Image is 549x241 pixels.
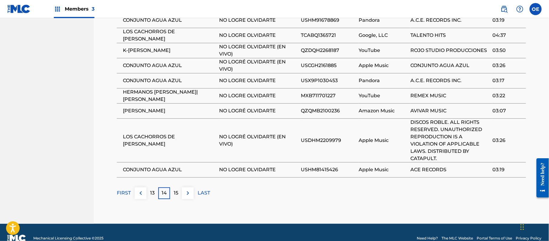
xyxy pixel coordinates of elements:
[477,236,512,241] a: Portal Terms of Use
[359,62,408,69] span: Apple Music
[123,47,216,54] span: K-[PERSON_NAME]
[532,154,549,202] iframe: Resource Center
[219,43,298,58] span: NO LOGRE OLVIDARTE (EN VIVO)
[411,32,489,39] span: TALENTO HITS
[301,92,356,99] span: MXB711701227
[301,32,356,39] span: TCABQ1365721
[492,62,523,69] span: 03:26
[359,92,408,99] span: YouTube
[359,107,408,114] span: Amazon Music
[411,107,489,114] span: AVIVAR MUSIC
[301,62,356,69] span: USCGH2161885
[184,189,192,197] img: right
[514,3,526,15] div: Help
[301,107,356,114] span: QZQMB2100236
[359,32,408,39] span: Google, LLC
[411,47,489,54] span: ROJO STUDIO PRODUCCIONES
[411,62,489,69] span: CONJUNTO AGUA AZUL
[33,236,104,241] span: Mechanical Licensing Collective © 2025
[162,189,167,197] p: 14
[137,189,144,197] img: left
[123,28,216,43] span: LOS CACHORROS DE [PERSON_NAME]
[411,77,489,84] span: A.C.E. RECORDS INC.
[219,17,298,24] span: NO LOGRE OLVIDARTE
[301,47,356,54] span: QZDQH2268187
[411,17,489,24] span: A.C.E. RECORDS INC.
[198,189,210,197] p: LAST
[492,17,523,24] span: 03:19
[411,92,489,99] span: REMEX MUSIC
[359,77,408,84] span: Pandora
[417,236,438,241] a: Need Help?
[150,189,155,197] p: 13
[359,166,408,173] span: Apple Music
[123,62,216,69] span: CONJUNTO AGUA AZUL
[516,5,524,13] img: help
[219,133,298,148] span: NO LOGRÉ OLVIDARTE (EN VIVO)
[174,189,178,197] p: 15
[123,166,216,173] span: CONJUNTO AGUA AZUL
[123,17,216,24] span: CONJUNTO AGUA AZUL
[492,137,523,144] span: 03:26
[492,47,523,54] span: 03:50
[92,6,94,12] span: 3
[516,236,542,241] a: Privacy Policy
[54,5,61,13] img: Top Rightsholders
[359,47,408,54] span: YouTube
[123,133,216,148] span: LOS CACHORROS DE [PERSON_NAME]
[492,77,523,84] span: 03:17
[492,107,523,114] span: 03:07
[411,166,489,173] span: ACE RECORDS
[492,92,523,99] span: 03:22
[411,119,489,162] span: DISCOS ROBLE. ALL RIGHTS RESERVED. UNAUTHORIZED REPRODUCTION IS A VIOLATION OF APPLICABLE LAWS. D...
[219,32,298,39] span: NO LOGRE OLVIDARTE
[359,137,408,144] span: Apple Music
[301,166,356,173] span: USHM81415426
[492,166,523,173] span: 03:19
[519,212,549,241] iframe: Chat Widget
[301,137,356,144] span: USDHM2209979
[219,77,298,84] span: NO LOGRE OLVIDARTE
[7,5,31,13] img: MLC Logo
[219,58,298,73] span: NO LOGRÉ OLVIDARTE (EN VIVO)
[301,77,356,84] span: USX9P1030453
[117,189,131,197] p: FIRST
[521,218,524,236] div: Drag
[359,17,408,24] span: Pandora
[219,107,298,114] span: NO LOGRÉ OLVIDARTE
[501,5,508,13] img: search
[219,92,298,99] span: NO LOGRE OLVIDARTE
[123,77,216,84] span: CONJUNTO AGUA AZUL
[530,3,542,15] div: User Menu
[123,88,216,103] span: HERMANOS [PERSON_NAME]|[PERSON_NAME]
[498,3,510,15] a: Public Search
[492,32,523,39] span: 04:37
[219,166,298,173] span: NO LOGRE OLVIDARTE
[65,5,94,12] span: Members
[123,107,216,114] span: [PERSON_NAME]
[301,17,356,24] span: USHM91678869
[442,236,473,241] a: The MLC Website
